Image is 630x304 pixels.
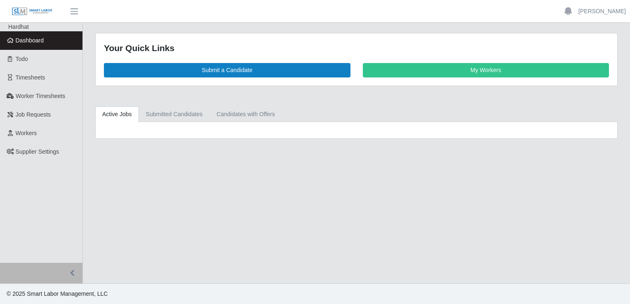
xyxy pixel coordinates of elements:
span: Job Requests [16,111,51,118]
a: Candidates with Offers [209,106,282,122]
a: [PERSON_NAME] [578,7,626,16]
span: Supplier Settings [16,148,59,155]
span: Hardhat [8,23,29,30]
span: Todo [16,56,28,62]
div: Your Quick Links [104,42,609,55]
span: © 2025 Smart Labor Management, LLC [7,290,108,297]
a: Active Jobs [95,106,139,122]
img: SLM Logo [12,7,53,16]
span: Dashboard [16,37,44,44]
a: Submitted Candidates [139,106,210,122]
span: Worker Timesheets [16,93,65,99]
span: Timesheets [16,74,45,81]
a: My Workers [363,63,609,77]
a: Submit a Candidate [104,63,350,77]
span: Workers [16,130,37,136]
